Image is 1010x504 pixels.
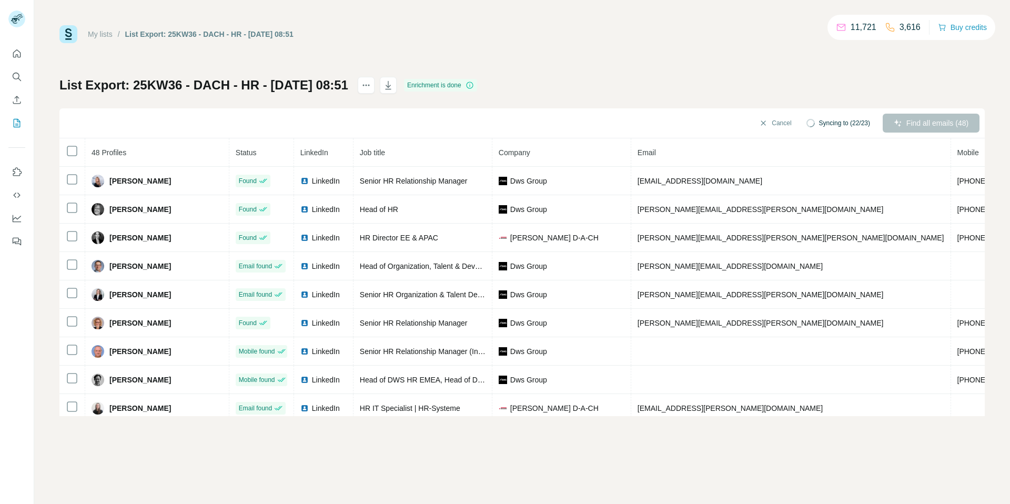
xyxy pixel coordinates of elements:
[300,290,309,299] img: LinkedIn logo
[499,376,507,384] img: company-logo
[8,90,25,109] button: Enrich CSV
[638,177,762,185] span: [EMAIL_ADDRESS][DOMAIN_NAME]
[312,176,340,186] span: LinkedIn
[312,204,340,215] span: LinkedIn
[638,262,823,270] span: [PERSON_NAME][EMAIL_ADDRESS][DOMAIN_NAME]
[109,318,171,328] span: [PERSON_NAME]
[312,403,340,414] span: LinkedIn
[8,186,25,205] button: Use Surfe API
[59,77,348,94] h1: List Export: 25KW36 - DACH - HR - [DATE] 08:51
[360,148,385,157] span: Job title
[109,261,171,271] span: [PERSON_NAME]
[125,29,294,39] div: List Export: 25KW36 - DACH - HR - [DATE] 08:51
[638,148,656,157] span: Email
[300,319,309,327] img: LinkedIn logo
[638,319,884,327] span: [PERSON_NAME][EMAIL_ADDRESS][PERSON_NAME][DOMAIN_NAME]
[360,290,545,299] span: Senior HR Organization & Talent Development Specialist
[938,20,987,35] button: Buy credits
[236,148,257,157] span: Status
[8,44,25,63] button: Quick start
[239,375,275,385] span: Mobile found
[8,114,25,133] button: My lists
[510,204,547,215] span: Dws Group
[499,205,507,214] img: company-logo
[300,262,309,270] img: LinkedIn logo
[900,21,921,34] p: 3,616
[638,205,884,214] span: [PERSON_NAME][EMAIL_ADDRESS][PERSON_NAME][DOMAIN_NAME]
[638,234,944,242] span: [PERSON_NAME][EMAIL_ADDRESS][PERSON_NAME][PERSON_NAME][DOMAIN_NAME]
[109,403,171,414] span: [PERSON_NAME]
[510,289,547,300] span: Dws Group
[92,402,104,415] img: Avatar
[510,176,547,186] span: Dws Group
[92,345,104,358] img: Avatar
[499,347,507,356] img: company-logo
[59,25,77,43] img: Surfe Logo
[510,233,599,243] span: [PERSON_NAME] D-A-CH
[239,176,257,186] span: Found
[92,317,104,329] img: Avatar
[312,375,340,385] span: LinkedIn
[638,404,823,412] span: [EMAIL_ADDRESS][PERSON_NAME][DOMAIN_NAME]
[499,404,507,412] img: company-logo
[360,205,398,214] span: Head of HR
[499,234,507,242] img: company-logo
[109,204,171,215] span: [PERSON_NAME]
[499,319,507,327] img: company-logo
[8,67,25,86] button: Search
[360,376,627,384] span: Head of DWS HR EMEA, Head of DWS HR Governance, Digital & Transformation
[239,205,257,214] span: Found
[239,347,275,356] span: Mobile found
[499,177,507,185] img: company-logo
[510,346,547,357] span: Dws Group
[499,148,530,157] span: Company
[8,163,25,182] button: Use Surfe on LinkedIn
[118,29,120,39] li: /
[300,404,309,412] img: LinkedIn logo
[957,148,979,157] span: Mobile
[499,290,507,299] img: company-logo
[239,318,257,328] span: Found
[239,233,257,243] span: Found
[92,203,104,216] img: Avatar
[92,288,104,301] img: Avatar
[360,347,538,356] span: Senior HR Relationship Manager (Investment Division)
[510,375,547,385] span: Dws Group
[92,231,104,244] img: Avatar
[300,177,309,185] img: LinkedIn logo
[109,289,171,300] span: [PERSON_NAME]
[404,79,477,92] div: Enrichment is done
[300,234,309,242] img: LinkedIn logo
[88,30,113,38] a: My lists
[638,290,884,299] span: [PERSON_NAME][EMAIL_ADDRESS][PERSON_NAME][DOMAIN_NAME]
[312,261,340,271] span: LinkedIn
[312,289,340,300] span: LinkedIn
[312,233,340,243] span: LinkedIn
[752,114,799,133] button: Cancel
[312,346,340,357] span: LinkedIn
[92,374,104,386] img: Avatar
[360,404,460,412] span: HR IT Specialist | HR-Systeme
[851,21,876,34] p: 11,721
[109,176,171,186] span: [PERSON_NAME]
[360,319,468,327] span: Senior HR Relationship Manager
[360,177,468,185] span: Senior HR Relationship Manager
[8,209,25,228] button: Dashboard
[358,77,375,94] button: actions
[92,148,126,157] span: 48 Profiles
[300,205,309,214] img: LinkedIn logo
[510,403,599,414] span: [PERSON_NAME] D-A-CH
[499,262,507,270] img: company-logo
[109,346,171,357] span: [PERSON_NAME]
[109,375,171,385] span: [PERSON_NAME]
[819,118,870,128] span: Syncing to (22/23)
[92,175,104,187] img: Avatar
[300,148,328,157] span: LinkedIn
[239,261,272,271] span: Email found
[239,404,272,413] span: Email found
[360,262,506,270] span: Head of Organization, Talent & Development
[300,376,309,384] img: LinkedIn logo
[300,347,309,356] img: LinkedIn logo
[8,232,25,251] button: Feedback
[109,233,171,243] span: [PERSON_NAME]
